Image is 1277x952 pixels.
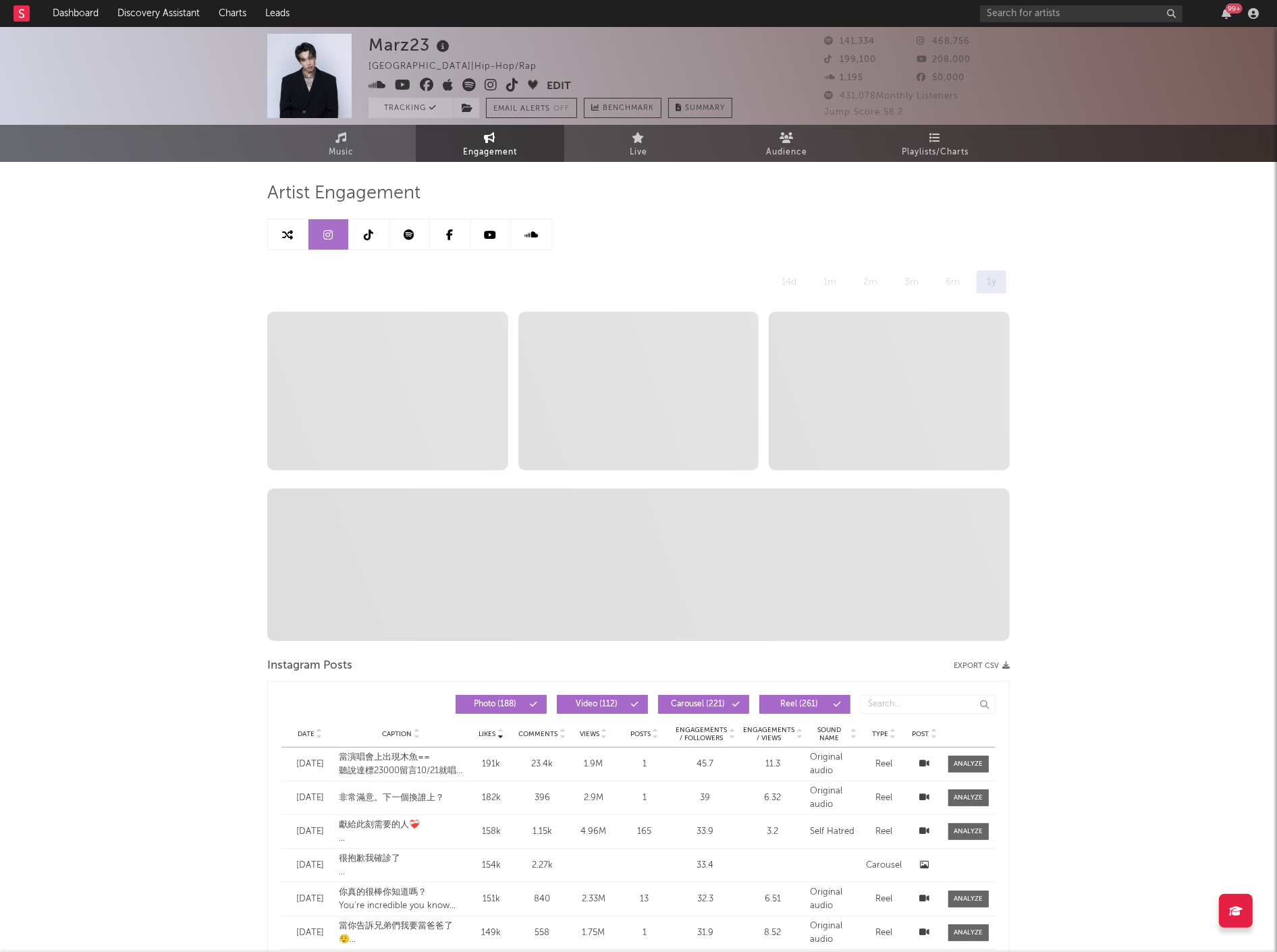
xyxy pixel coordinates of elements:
div: 3.2 [742,825,803,839]
div: 99 + [1226,3,1243,13]
div: 你真的很棒你知道嗎？ You’re incredible you know that? [339,886,464,912]
span: Comments [518,730,558,738]
input: Search... [861,695,996,714]
a: Playlists/Charts [861,125,1010,162]
span: Post [912,730,929,738]
span: Carousel ( 221 ) [667,700,729,708]
div: 149k [470,926,512,940]
button: Tracking [369,98,453,118]
span: 1,195 [824,74,863,82]
span: 50,000 [917,74,965,82]
span: Sound Name [810,726,849,742]
span: Reel ( 261 ) [768,700,830,708]
span: Type [872,730,888,738]
div: 1y [977,271,1006,293]
span: Playlists/Charts [902,144,969,161]
div: 4.96M [572,825,614,839]
div: 2m [853,271,888,293]
div: Reel [864,758,904,771]
div: Original audio [810,785,857,811]
button: Reel(261) [759,695,850,714]
div: 32.3 [675,893,736,906]
div: [DATE] [288,825,332,839]
div: [DATE] [288,791,332,805]
a: Music [267,125,416,162]
div: 當演唱會上出現木魚== 聽說達標23000留言10/21就唱cover @godgwawa #超吉好吃 🌪️🌪️🌪️🌪️🌪️🌪️🌪️🌪️🌪️🌪️ Marz23《最美的風景》台北演唱會 一場無法錯... [339,751,464,777]
button: Carousel(221) [658,695,749,714]
div: 158k [470,825,512,839]
span: Likes [479,730,495,738]
div: 1.75M [572,926,614,940]
span: Music [329,144,354,161]
div: 非常滿意。下一個換誰上？ [339,791,464,805]
div: 2.27k [518,859,566,872]
div: Original audio [810,920,857,946]
a: Live [564,125,713,162]
div: 當你告訴兄弟們我要當爸爸了😮‍💨 when you tell your bros you’ll gonna be a father 📸 me & @kuan_kuan076 [339,920,464,946]
span: Jump Score: 58.2 [824,108,903,117]
span: Caption [382,730,412,738]
span: 141,334 [824,37,875,46]
div: Reel [864,791,904,805]
div: 154k [470,859,512,872]
span: Engagements / Views [742,726,795,742]
div: [DATE] [288,893,332,906]
div: 182k [470,791,512,805]
div: 151k [470,893,512,906]
button: Video(112) [557,695,648,714]
div: 1 [621,791,668,805]
div: 1m [813,271,846,293]
button: Photo(188) [456,695,547,714]
span: Engagements / Followers [675,726,728,742]
span: Engagement [463,144,517,161]
div: 39 [675,791,736,805]
span: 468,756 [917,37,971,46]
span: Instagram Posts [267,658,352,674]
div: 3m [894,271,929,293]
span: Artist Engagement [267,186,420,202]
div: Reel [864,825,904,839]
span: Date [298,730,315,738]
span: Benchmark [603,101,654,117]
span: Live [630,144,647,161]
div: [GEOGRAPHIC_DATA] | Hip-Hop/Rap [369,59,552,75]
div: 獻給此刻需要的人❤️‍🩹 “不愛自己了Self Hatred” OUT NOW [339,818,464,845]
div: 840 [518,893,566,906]
div: 6.51 [742,893,803,906]
button: Edit [547,78,571,95]
div: Reel [864,926,904,940]
span: Summary [685,105,725,112]
div: Self Hatred [810,825,857,839]
div: [DATE] [288,758,332,771]
span: 199,100 [824,55,876,64]
div: 1 [621,758,668,771]
div: 45.7 [675,758,736,771]
div: 558 [518,926,566,940]
div: [DATE] [288,859,332,872]
div: 11.3 [742,758,803,771]
span: Video ( 112 ) [566,700,628,708]
a: Benchmark [584,98,661,118]
div: 33.9 [675,825,736,839]
div: Original audio [810,751,857,777]
div: Marz23 [369,34,453,56]
div: 1.15k [518,825,566,839]
button: Export CSV [954,662,1010,670]
div: Carousel [864,859,904,872]
div: 6.32 [742,791,803,805]
button: 99+ [1222,8,1231,19]
a: Audience [713,125,861,162]
div: 165 [621,825,668,839]
span: Photo ( 188 ) [464,700,526,708]
div: 2.9M [572,791,614,805]
a: Engagement [416,125,564,162]
div: Reel [864,893,904,906]
button: Summary [668,98,732,118]
div: 6m [935,271,970,293]
div: 1 [621,926,668,940]
div: 1.9M [572,758,614,771]
em: Off [553,105,570,113]
span: 208,000 [917,55,971,64]
div: 2.33M [572,893,614,906]
div: 396 [518,791,566,805]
